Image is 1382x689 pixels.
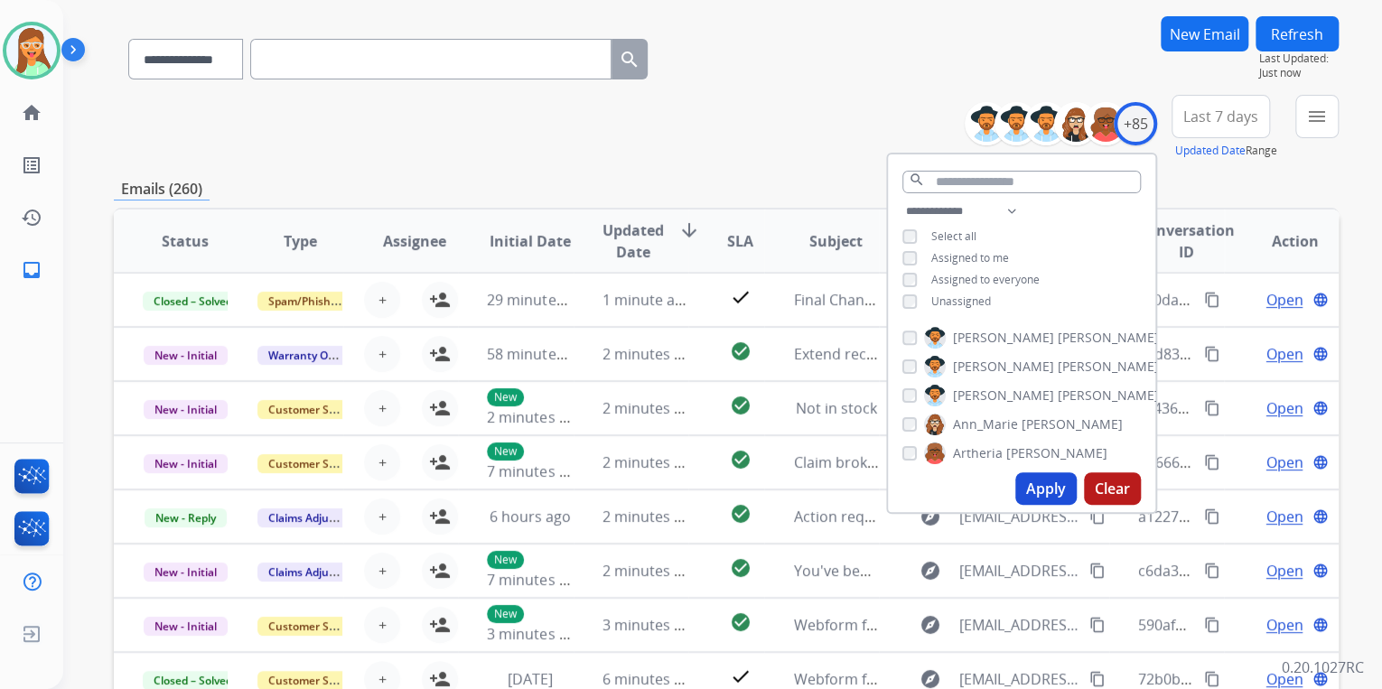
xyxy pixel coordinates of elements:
[162,230,209,252] span: Status
[487,442,524,461] p: New
[958,560,1079,582] span: [EMAIL_ADDRESS][DOMAIN_NAME]
[21,259,42,281] mat-icon: inbox
[795,398,876,418] span: Not in stock
[1058,386,1159,405] span: [PERSON_NAME]
[729,449,751,470] mat-icon: check_circle
[1259,66,1339,80] span: Just now
[1265,614,1303,636] span: Open
[21,154,42,176] mat-icon: list_alt
[793,290,1293,310] span: Final Chance! - Save 10% OFF and Hit a Home Run with Smash It Sports ⚾️
[953,358,1054,376] span: [PERSON_NAME]
[378,452,387,473] span: +
[919,614,940,636] mat-icon: explore
[21,207,42,228] mat-icon: history
[1204,563,1220,579] mat-icon: content_copy
[1265,397,1303,419] span: Open
[1006,444,1107,462] span: [PERSON_NAME]
[1312,346,1329,362] mat-icon: language
[487,407,584,427] span: 2 minutes ago
[6,25,57,76] img: avatar
[257,400,375,419] span: Customer Support
[1089,508,1106,525] mat-icon: content_copy
[1138,219,1235,263] span: Conversation ID
[1259,51,1339,66] span: Last Updated:
[931,250,1009,265] span: Assigned to me
[602,507,699,526] span: 2 minutes ago
[257,346,350,365] span: Warranty Ops
[931,272,1040,287] span: Assigned to everyone
[1204,346,1220,362] mat-icon: content_copy
[1084,472,1141,505] button: Clear
[1265,343,1303,365] span: Open
[1265,452,1303,473] span: Open
[1058,358,1159,376] span: [PERSON_NAME]
[507,669,552,689] span: [DATE]
[1204,454,1220,470] mat-icon: content_copy
[809,230,863,252] span: Subject
[729,503,751,525] mat-icon: check_circle
[364,553,400,589] button: +
[1204,400,1220,416] mat-icon: content_copy
[1265,560,1303,582] span: Open
[793,615,1202,635] span: Webform from [EMAIL_ADDRESS][DOMAIN_NAME] on [DATE]
[1089,617,1106,633] mat-icon: content_copy
[1183,113,1258,120] span: Last 7 days
[364,282,400,318] button: +
[487,605,524,623] p: New
[1204,617,1220,633] mat-icon: content_copy
[145,508,227,527] span: New - Reply
[1312,671,1329,687] mat-icon: language
[953,444,1003,462] span: Artheria
[429,614,451,636] mat-icon: person_add
[729,395,751,416] mat-icon: check_circle
[429,560,451,582] mat-icon: person_add
[1114,102,1157,145] div: +85
[378,397,387,419] span: +
[602,669,699,689] span: 6 minutes ago
[487,344,592,364] span: 58 minutes ago
[909,172,925,188] mat-icon: search
[953,386,1054,405] span: [PERSON_NAME]
[364,444,400,480] button: +
[364,498,400,535] button: +
[793,507,1177,526] span: Action required: Extend claim approved for replacement
[1306,106,1328,127] mat-icon: menu
[919,560,940,582] mat-icon: explore
[602,398,699,418] span: 2 minutes ago
[1312,454,1329,470] mat-icon: language
[793,561,1365,581] span: You've been assigned a new service order: b9a904c8-15bd-477b-ba22-1694bef24ddc
[364,390,400,426] button: +
[1282,656,1364,678] p: 0.20.1027RC
[1312,400,1329,416] mat-icon: language
[1256,16,1339,51] button: Refresh
[602,344,699,364] span: 2 minutes ago
[619,49,640,70] mat-icon: search
[143,292,243,311] span: Closed – Solved
[144,400,228,419] span: New - Initial
[429,343,451,365] mat-icon: person_add
[678,219,700,241] mat-icon: arrow_downward
[1312,292,1329,308] mat-icon: language
[1204,292,1220,308] mat-icon: content_copy
[1312,508,1329,525] mat-icon: language
[793,669,1202,689] span: Webform from [EMAIL_ADDRESS][DOMAIN_NAME] on [DATE]
[727,230,753,252] span: SLA
[378,614,387,636] span: +
[1265,289,1303,311] span: Open
[257,454,375,473] span: Customer Support
[1089,563,1106,579] mat-icon: content_copy
[257,292,358,311] span: Spam/Phishing
[1224,209,1339,273] th: Action
[1172,95,1270,138] button: Last 7 days
[1204,508,1220,525] mat-icon: content_copy
[383,230,446,252] span: Assignee
[429,289,451,311] mat-icon: person_add
[144,563,228,582] span: New - Initial
[144,346,228,365] span: New - Initial
[1175,143,1277,158] span: Range
[793,452,930,472] span: Claim broken pieces
[919,506,940,527] mat-icon: explore
[793,344,883,364] span: Extend recipt
[958,506,1079,527] span: [EMAIL_ADDRESS][DOMAIN_NAME]
[1022,415,1123,433] span: [PERSON_NAME]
